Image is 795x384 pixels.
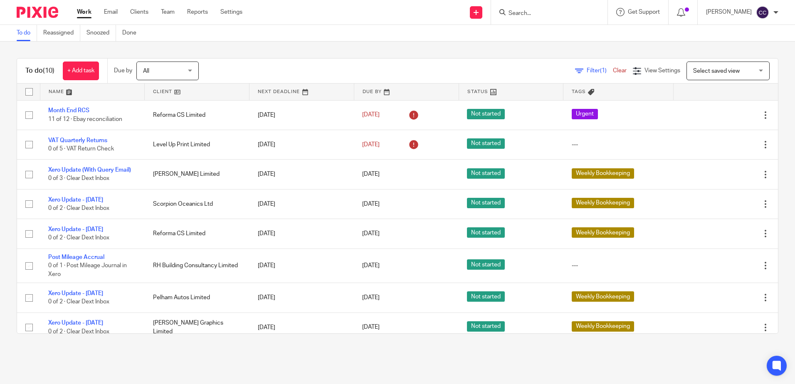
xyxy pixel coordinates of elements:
[572,321,634,332] span: Weekly Bookkeeping
[145,219,249,249] td: Reforma CS Limited
[48,116,122,122] span: 11 of 12 · Ebay reconciliation
[572,291,634,302] span: Weekly Bookkeeping
[467,227,505,238] span: Not started
[572,109,598,119] span: Urgent
[145,249,249,283] td: RH Building Consultancy Limited
[467,138,505,149] span: Not started
[249,313,354,342] td: [DATE]
[77,8,91,16] a: Work
[467,321,505,332] span: Not started
[249,219,354,249] td: [DATE]
[114,66,132,75] p: Due by
[63,62,99,80] a: + Add task
[48,138,107,143] a: VAT Quarterly Returns
[25,66,54,75] h1: To do
[572,168,634,179] span: Weekly Bookkeeping
[48,320,103,326] a: Xero Update - [DATE]
[249,249,354,283] td: [DATE]
[644,68,680,74] span: View Settings
[362,295,380,300] span: [DATE]
[706,8,752,16] p: [PERSON_NAME]
[467,291,505,302] span: Not started
[220,8,242,16] a: Settings
[572,198,634,208] span: Weekly Bookkeeping
[249,283,354,313] td: [DATE]
[17,25,37,41] a: To do
[48,176,109,182] span: 0 of 3 · Clear Dext Inbox
[362,263,380,268] span: [DATE]
[572,261,665,270] div: ---
[48,235,109,241] span: 0 of 2 · Clear Dext Inbox
[145,160,249,189] td: [PERSON_NAME] Limited
[572,140,665,149] div: ---
[48,299,109,305] span: 0 of 2 · Clear Dext Inbox
[48,205,109,211] span: 0 of 2 · Clear Dext Inbox
[362,231,380,236] span: [DATE]
[43,25,80,41] a: Reassigned
[43,67,54,74] span: (10)
[362,112,380,118] span: [DATE]
[600,68,607,74] span: (1)
[572,227,634,238] span: Weekly Bookkeeping
[48,108,89,113] a: Month End RCS
[48,197,103,203] a: Xero Update - [DATE]
[104,8,118,16] a: Email
[249,130,354,159] td: [DATE]
[249,160,354,189] td: [DATE]
[86,25,116,41] a: Snoozed
[613,68,627,74] a: Clear
[693,68,740,74] span: Select saved view
[249,100,354,130] td: [DATE]
[48,254,104,260] a: Post Mileage Accrual
[161,8,175,16] a: Team
[143,68,149,74] span: All
[145,130,249,159] td: Level Up Print Limited
[362,171,380,177] span: [DATE]
[467,168,505,179] span: Not started
[48,290,103,296] a: Xero Update - [DATE]
[467,198,505,208] span: Not started
[145,189,249,219] td: Scorpion Oceanics Ltd
[145,283,249,313] td: Pelham Autos Limited
[572,89,586,94] span: Tags
[17,7,58,18] img: Pixie
[48,226,103,232] a: Xero Update - [DATE]
[362,142,380,148] span: [DATE]
[508,10,583,17] input: Search
[467,259,505,270] span: Not started
[467,109,505,119] span: Not started
[48,329,109,335] span: 0 of 2 · Clear Dext Inbox
[362,325,380,330] span: [DATE]
[145,313,249,342] td: [PERSON_NAME] Graphics Limited
[587,68,613,74] span: Filter
[362,201,380,207] span: [DATE]
[628,9,660,15] span: Get Support
[187,8,208,16] a: Reports
[122,25,143,41] a: Done
[249,189,354,219] td: [DATE]
[145,100,249,130] td: Reforma CS Limited
[48,167,131,173] a: Xero Update (With Query Email)
[48,146,114,152] span: 0 of 5 · VAT Return Check
[756,6,769,19] img: svg%3E
[48,263,127,277] span: 0 of 1 · Post Mileage Journal in Xero
[130,8,148,16] a: Clients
